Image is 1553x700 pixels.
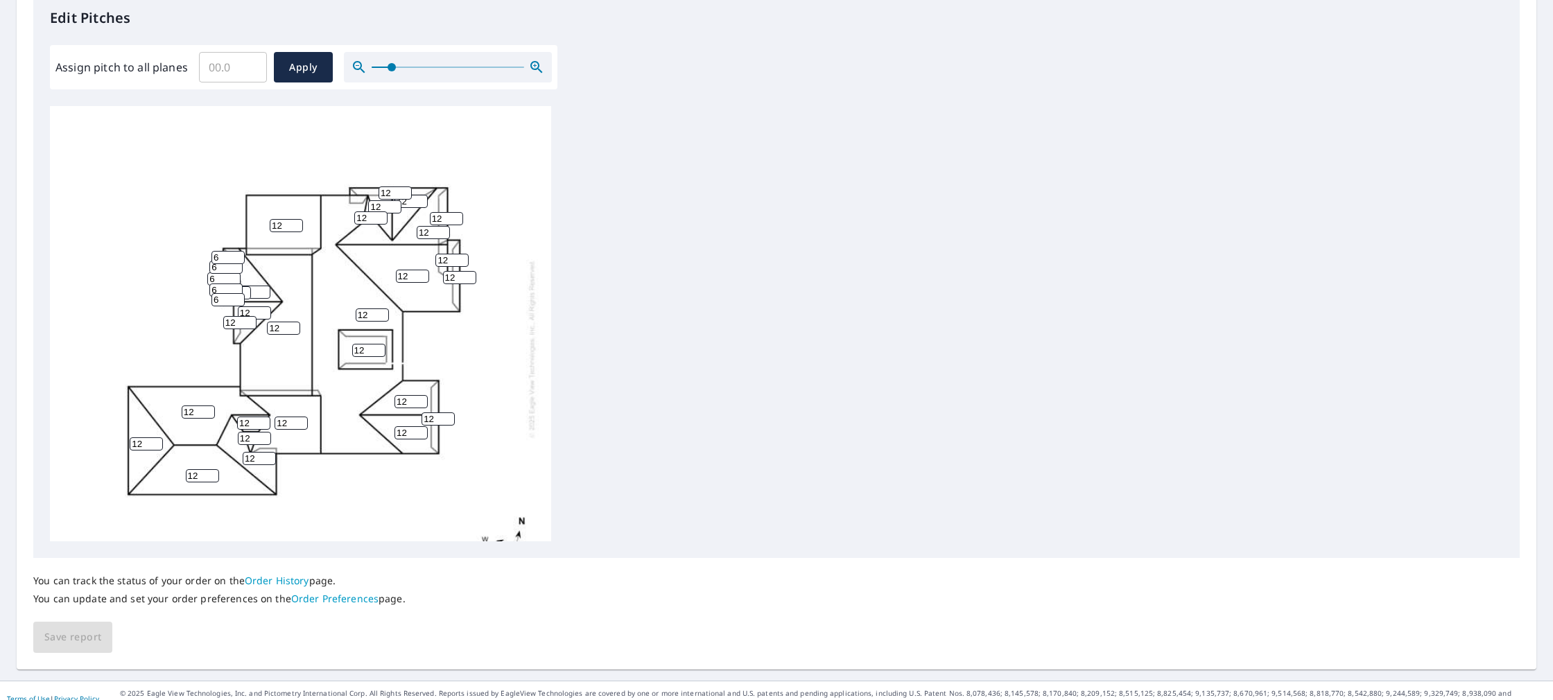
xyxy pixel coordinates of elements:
[33,575,406,587] p: You can track the status of your order on the page.
[285,59,322,76] span: Apply
[50,8,1503,28] p: Edit Pitches
[199,48,267,87] input: 00.0
[55,59,188,76] label: Assign pitch to all planes
[33,593,406,605] p: You can update and set your order preferences on the page.
[245,574,309,587] a: Order History
[291,592,379,605] a: Order Preferences
[274,52,333,82] button: Apply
